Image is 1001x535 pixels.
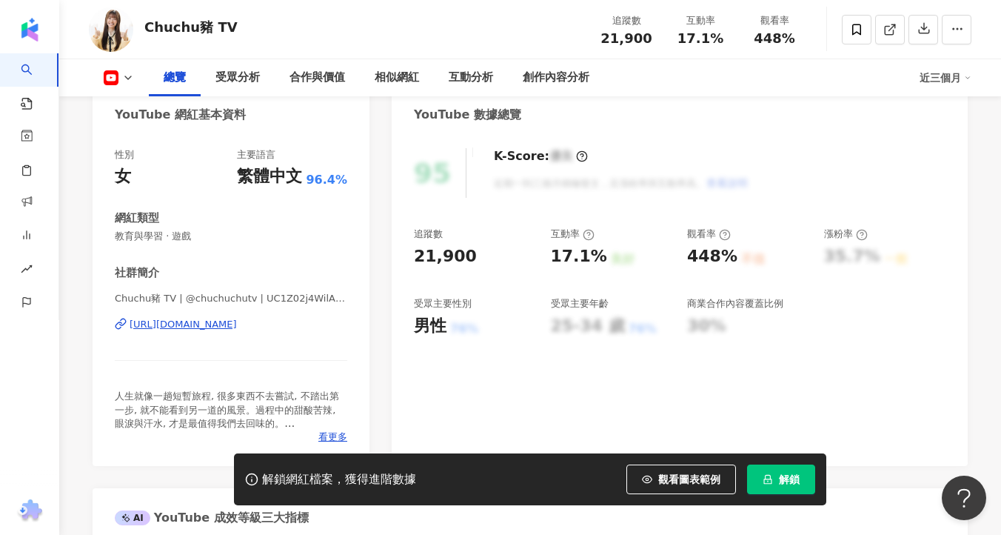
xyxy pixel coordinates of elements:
span: 448% [754,31,795,46]
span: 21,900 [600,30,652,46]
img: KOL Avatar [89,7,133,52]
div: 網紅類型 [115,210,159,226]
div: K-Score : [494,148,588,165]
span: rise [21,254,33,288]
div: 受眾主要性別 [414,297,472,310]
div: 漲粉率 [824,227,868,241]
span: lock [763,474,773,485]
div: [URL][DOMAIN_NAME] [130,318,237,331]
div: 性別 [115,148,134,162]
div: 近三個月 [920,66,971,90]
div: 女 [115,165,131,188]
button: 解鎖 [747,465,815,494]
div: 觀看率 [687,227,731,241]
div: YouTube 數據總覽 [414,107,521,123]
span: 觀看圖表範例 [658,473,720,485]
div: 相似網紅 [375,69,419,87]
a: [URL][DOMAIN_NAME] [115,318,347,331]
div: 解鎖網紅檔案，獲得進階數據 [262,472,416,488]
div: 追蹤數 [414,227,443,241]
span: 17.1% [677,31,723,46]
div: 21,900 [414,245,477,268]
div: Chuchu豬 TV [144,18,238,36]
span: 教育與學習 · 遊戲 [115,230,347,243]
div: 男性 [414,315,446,338]
div: 總覽 [164,69,186,87]
div: 商業合作內容覆蓋比例 [687,297,783,310]
div: YouTube 網紅基本資料 [115,107,246,123]
span: 96.4% [306,172,347,188]
div: 觀看率 [746,13,803,28]
button: 觀看圖表範例 [626,465,736,494]
div: AI [115,511,150,525]
a: search [21,53,50,111]
div: 互動分析 [449,69,493,87]
span: Chuchu豬 TV | @chuchuchutv | UC1Z02j4WilADQlYipgb5vew [115,292,347,305]
span: 看更多 [318,431,347,444]
div: 主要語言 [237,148,275,162]
div: 17.1% [551,245,607,268]
div: 合作與價值 [289,69,345,87]
div: YouTube 成效等級三大指標 [115,510,309,526]
div: 受眾分析 [215,69,260,87]
div: 追蹤數 [598,13,654,28]
div: 繁體中文 [237,165,302,188]
div: 448% [687,245,737,268]
div: 受眾主要年齡 [551,297,609,310]
img: chrome extension [16,499,44,523]
div: 社群簡介 [115,265,159,281]
span: 解鎖 [779,473,800,485]
img: logo icon [18,18,41,41]
div: 創作內容分析 [523,69,589,87]
div: 互動率 [672,13,729,28]
div: 互動率 [551,227,595,241]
